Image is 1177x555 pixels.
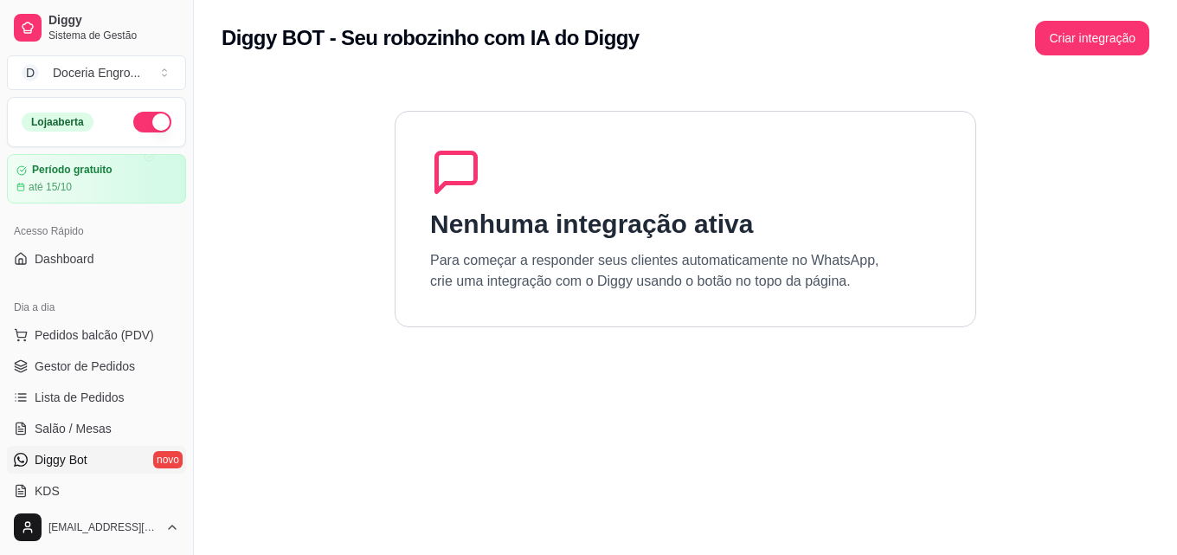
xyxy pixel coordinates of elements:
a: Lista de Pedidos [7,384,186,411]
button: Criar integração [1035,21,1149,55]
span: [EMAIL_ADDRESS][DOMAIN_NAME] [48,520,158,534]
div: Loja aberta [22,113,93,132]
button: Pedidos balcão (PDV) [7,321,186,349]
a: Dashboard [7,245,186,273]
span: Diggy Bot [35,451,87,468]
h1: Nenhuma integração ativa [430,209,753,240]
span: D [22,64,39,81]
span: Salão / Mesas [35,420,112,437]
span: Pedidos balcão (PDV) [35,326,154,344]
span: Gestor de Pedidos [35,358,135,375]
a: Diggy Botnovo [7,446,186,474]
h2: Diggy BOT - Seu robozinho com IA do Diggy [222,24,640,52]
a: Salão / Mesas [7,415,186,442]
div: Doceria Engro ... [53,64,140,81]
div: Acesso Rápido [7,217,186,245]
span: KDS [35,482,60,500]
span: Dashboard [35,250,94,268]
a: DiggySistema de Gestão [7,7,186,48]
p: Para começar a responder seus clientes automaticamente no WhatsApp, crie uma integração com o Dig... [430,250,879,292]
a: KDS [7,477,186,505]
article: até 15/10 [29,180,72,194]
a: Período gratuitoaté 15/10 [7,154,186,203]
span: Diggy [48,13,179,29]
button: [EMAIL_ADDRESS][DOMAIN_NAME] [7,507,186,548]
button: Select a team [7,55,186,90]
button: Alterar Status [133,112,171,132]
a: Gestor de Pedidos [7,352,186,380]
span: Sistema de Gestão [48,29,179,42]
span: Lista de Pedidos [35,389,125,406]
article: Período gratuito [32,164,113,177]
div: Dia a dia [7,294,186,321]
